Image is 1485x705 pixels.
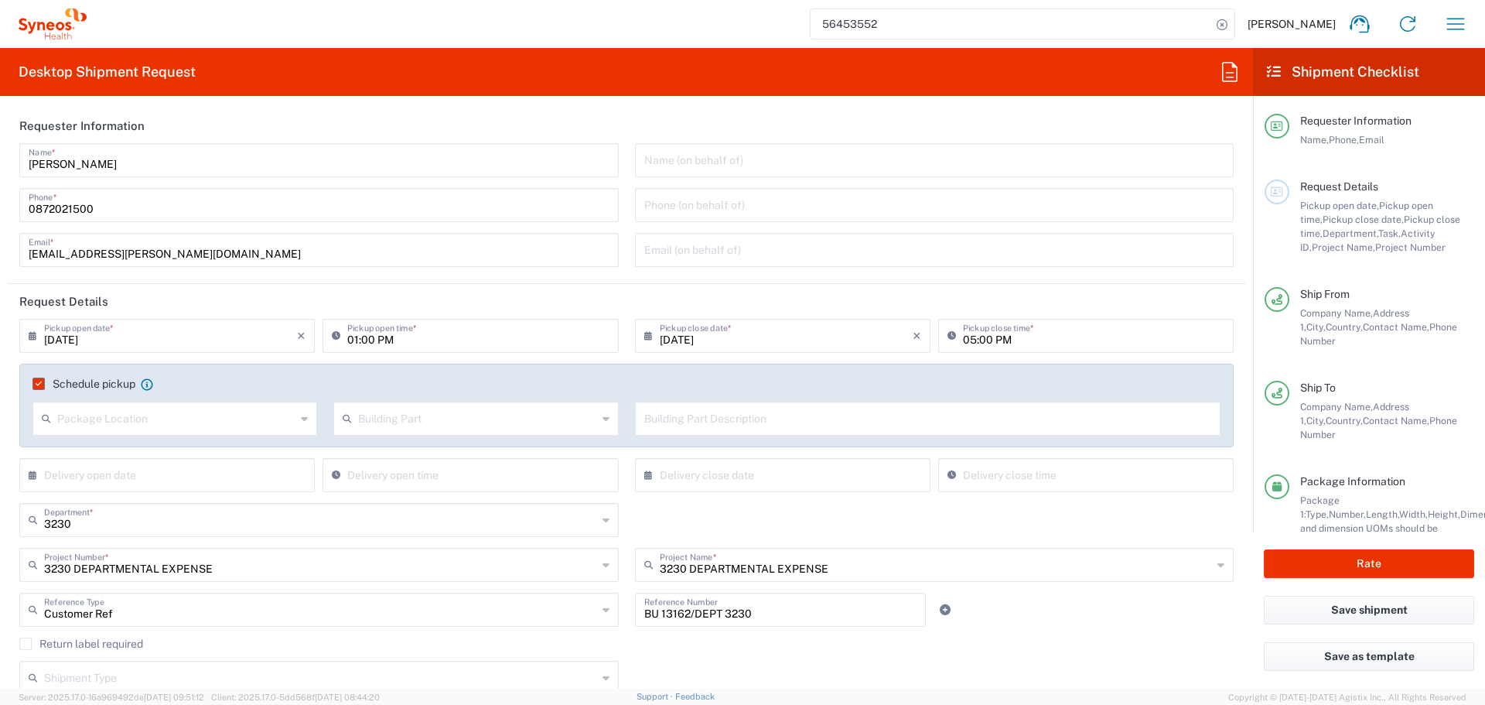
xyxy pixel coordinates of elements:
span: Email [1359,134,1384,145]
i: × [913,323,921,348]
h2: Desktop Shipment Request [19,63,196,81]
span: Width, [1399,508,1428,520]
span: Contact Name, [1363,321,1429,333]
span: Company Name, [1300,307,1373,319]
h2: Requester Information [19,118,145,134]
span: Client: 2025.17.0-5dd568f [211,693,380,702]
a: Support [637,692,675,701]
button: Save as template [1264,642,1474,671]
span: Company Name, [1300,401,1373,412]
button: Save shipment [1264,596,1474,625]
span: Type, [1306,508,1329,520]
span: Department, [1323,228,1378,239]
span: Name, [1300,134,1329,145]
a: Add Reference [934,599,956,621]
label: Schedule pickup [32,378,135,390]
input: Shipment, tracking or reference number [811,9,1211,39]
a: Feedback [675,692,715,701]
h2: Shipment Checklist [1267,63,1419,81]
i: × [297,323,306,348]
span: Package Information [1300,475,1405,488]
button: Rate [1264,549,1474,578]
h2: Request Details [19,294,108,310]
span: Pickup open date, [1300,200,1379,211]
span: Ship From [1300,288,1350,300]
span: Number, [1329,508,1366,520]
span: [DATE] 09:51:12 [144,693,204,702]
span: Package 1: [1300,495,1340,520]
span: Task, [1378,228,1401,239]
span: Contact Name, [1363,415,1429,426]
span: Server: 2025.17.0-16a969492de [19,693,204,702]
span: Length, [1366,508,1399,520]
span: [PERSON_NAME] [1248,17,1336,31]
span: Country, [1326,415,1363,426]
span: Project Number [1375,241,1446,253]
span: Copyright © [DATE]-[DATE] Agistix Inc., All Rights Reserved [1228,690,1466,704]
span: Pickup close date, [1323,214,1404,225]
span: Height, [1428,508,1460,520]
span: Country, [1326,321,1363,333]
span: City, [1306,415,1326,426]
label: Return label required [19,638,143,650]
span: [DATE] 08:44:20 [315,693,380,702]
span: Requester Information [1300,115,1412,127]
span: Ship To [1300,382,1336,394]
span: City, [1306,321,1326,333]
span: Phone, [1329,134,1359,145]
span: Request Details [1300,180,1378,193]
span: Project Name, [1312,241,1375,253]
